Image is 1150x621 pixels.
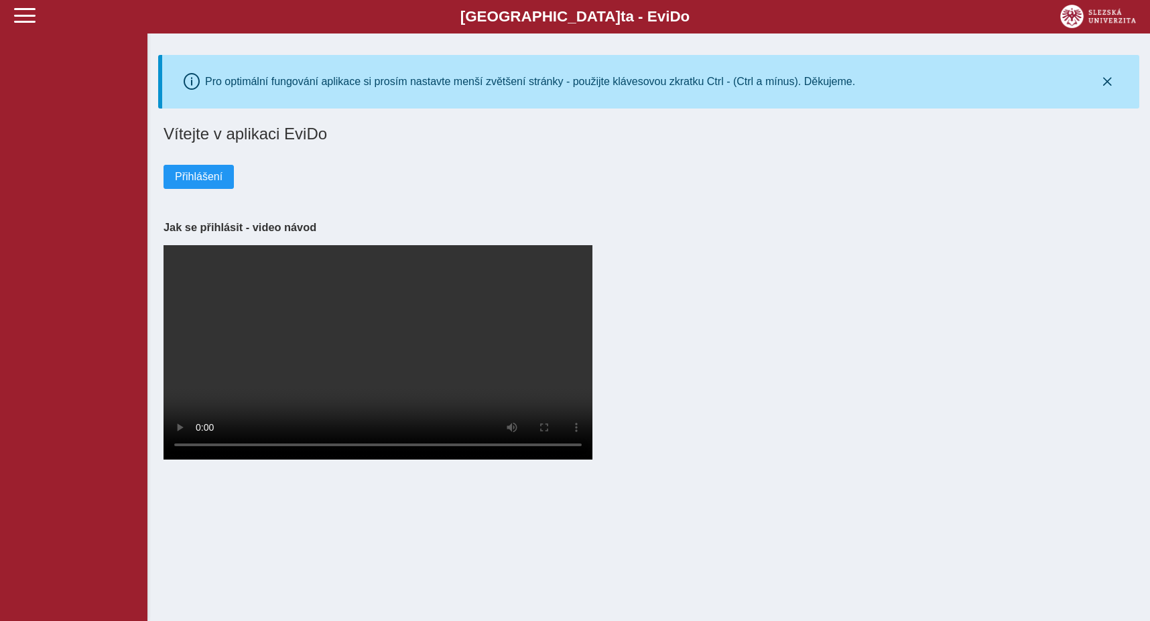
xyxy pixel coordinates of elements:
span: D [669,8,680,25]
span: Přihlášení [175,171,222,183]
span: o [681,8,690,25]
button: Přihlášení [164,165,234,189]
b: [GEOGRAPHIC_DATA] a - Evi [40,8,1110,25]
span: t [621,8,625,25]
div: Pro optimální fungování aplikace si prosím nastavte menší zvětšení stránky - použijte klávesovou ... [205,76,855,88]
h3: Jak se přihlásit - video návod [164,221,1134,234]
h1: Vítejte v aplikaci EviDo [164,125,1134,143]
video: Your browser does not support the video tag. [164,245,592,460]
img: logo_web_su.png [1060,5,1136,28]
